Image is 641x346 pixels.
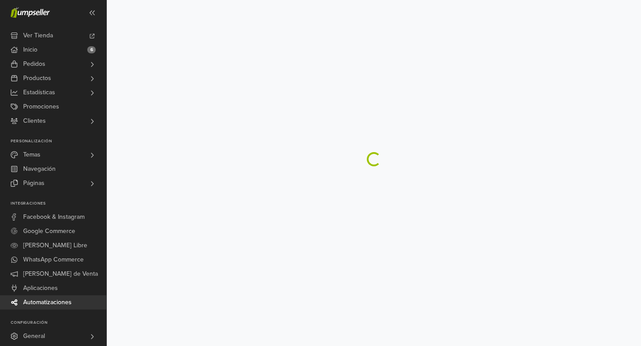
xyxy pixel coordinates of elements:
[23,43,37,57] span: Inicio
[23,100,59,114] span: Promociones
[23,295,72,310] span: Automatizaciones
[11,320,106,326] p: Configuración
[11,139,106,144] p: Personalización
[11,201,106,206] p: Integraciones
[23,224,75,238] span: Google Commerce
[23,238,87,253] span: [PERSON_NAME] Libre
[23,329,45,343] span: General
[23,267,98,281] span: [PERSON_NAME] de Venta
[23,28,53,43] span: Ver Tienda
[23,114,46,128] span: Clientes
[23,85,55,100] span: Estadísticas
[23,162,56,176] span: Navegación
[23,71,51,85] span: Productos
[23,281,58,295] span: Aplicaciones
[23,176,45,190] span: Páginas
[23,210,85,224] span: Facebook & Instagram
[23,148,41,162] span: Temas
[23,57,45,71] span: Pedidos
[87,46,96,53] span: 6
[23,253,84,267] span: WhatsApp Commerce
